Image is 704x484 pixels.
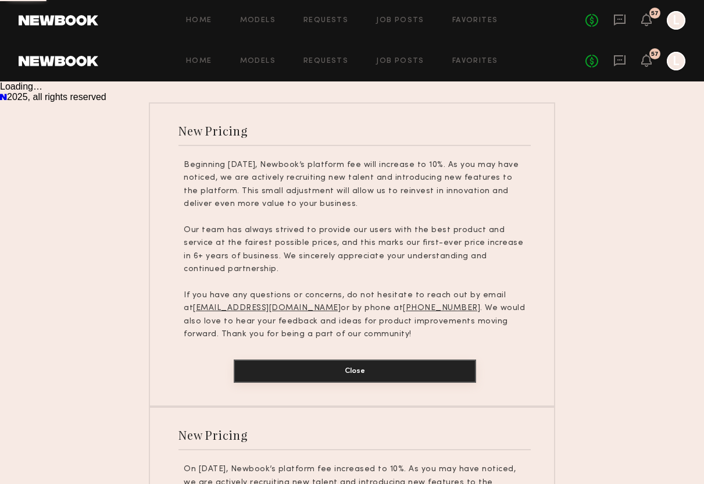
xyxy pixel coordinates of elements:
a: Job Posts [376,58,424,65]
p: Our team has always strived to provide our users with the best product and service at the fairest... [184,224,526,276]
div: New Pricing [178,123,248,138]
u: [PHONE_NUMBER] [403,304,480,312]
a: Job Posts [376,17,424,24]
a: Home [186,17,212,24]
a: L [667,11,685,30]
a: Favorites [452,58,498,65]
a: Models [240,17,276,24]
span: 2025, all rights reserved [7,92,106,102]
a: Models [240,58,276,65]
a: L [667,52,685,70]
a: Favorites [452,17,498,24]
button: Close [234,360,476,383]
u: [EMAIL_ADDRESS][DOMAIN_NAME] [193,304,341,312]
a: Requests [303,58,348,65]
p: Beginning [DATE], Newbook’s platform fee will increase to 10%. As you may have noticed, we are ac... [184,159,526,211]
div: New Pricing [178,427,248,443]
div: 57 [651,10,659,17]
p: If you have any questions or concerns, do not hesitate to reach out by email at or by phone at . ... [184,289,526,341]
a: Home [186,58,212,65]
div: 57 [651,51,659,58]
a: Requests [303,17,348,24]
